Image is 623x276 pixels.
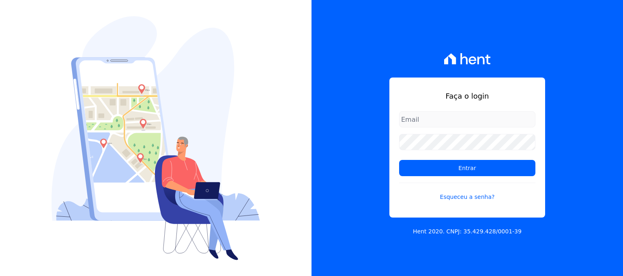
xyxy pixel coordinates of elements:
[399,111,535,127] input: Email
[399,91,535,101] h1: Faça o login
[413,227,522,236] p: Hent 2020. CNPJ: 35.429.428/0001-39
[52,16,260,260] img: Login
[399,183,535,201] a: Esqueceu a senha?
[399,160,535,176] input: Entrar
